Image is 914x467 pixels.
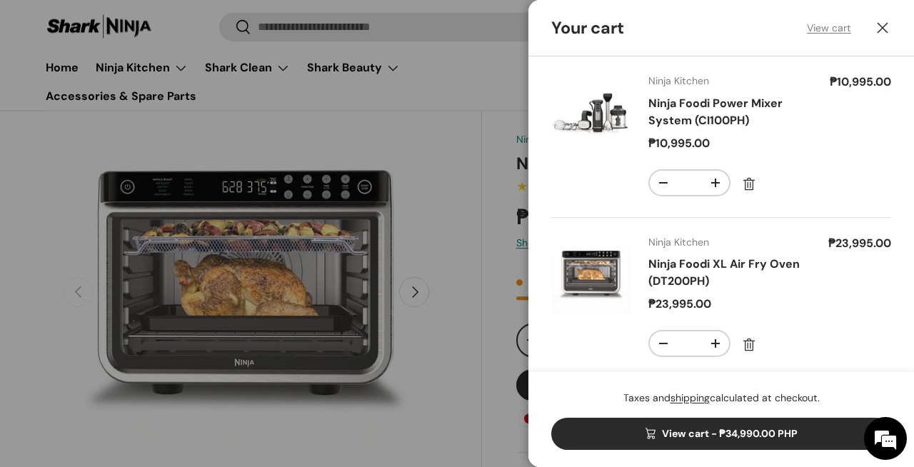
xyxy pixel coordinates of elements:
input: Quantity [677,331,702,356]
img: ninja-foodi-xl-air-fry-oven-with-sample-food-content-full-view-sharkninja-philippines [551,235,631,315]
strong: ₱10,995.00 [648,136,713,151]
h2: Your cart [551,17,624,39]
a: View cart - ₱34,990.00 PHP [551,418,891,450]
div: Ninja Kitchen [648,235,811,250]
textarea: Type your message and hit 'Enter' [7,313,272,363]
a: shipping [671,391,710,404]
a: Remove [736,171,762,197]
small: Taxes and calculated at checkout. [623,391,820,404]
span: We're online! [83,141,197,286]
strong: ₱23,995.00 [828,236,891,251]
div: Minimize live chat window [234,7,268,41]
a: Ninja Foodi Power Mixer System (CI100PH) [648,96,783,128]
div: Ninja Kitchen [648,74,813,89]
strong: ₱10,995.00 [830,74,891,89]
a: View cart [807,21,851,36]
strong: ₱23,995.00 [648,296,715,311]
input: Quantity [677,171,702,195]
a: Remove [736,332,762,358]
a: Ninja Foodi XL Air Fry Oven (DT200PH) [648,256,800,288]
div: Chat with us now [74,80,240,99]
